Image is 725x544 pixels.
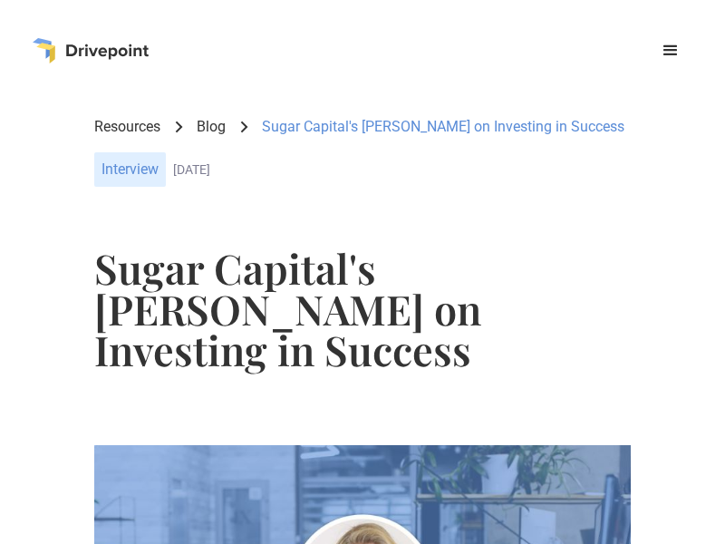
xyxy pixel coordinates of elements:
[94,248,631,370] h1: Sugar Capital's [PERSON_NAME] on Investing in Success
[33,38,149,63] a: home
[197,117,226,137] a: Blog
[649,29,692,73] div: menu
[94,152,166,187] div: Interview
[173,162,631,178] div: [DATE]
[94,117,160,137] a: Resources
[262,117,624,137] div: Sugar Capital's [PERSON_NAME] on Investing in Success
